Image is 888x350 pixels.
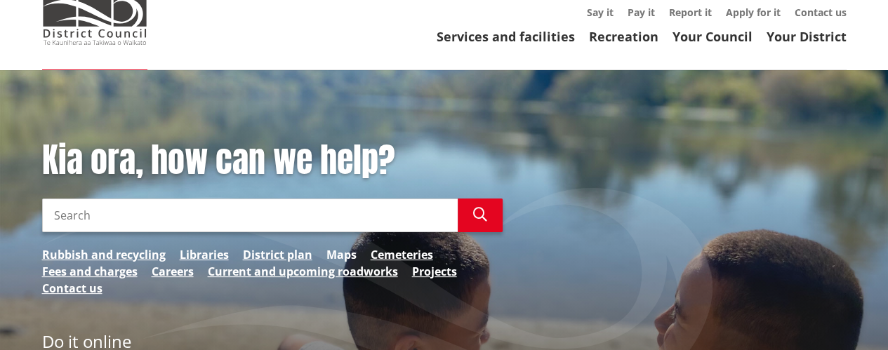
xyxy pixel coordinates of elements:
a: Libraries [180,246,229,263]
a: Your Council [672,28,753,45]
a: District plan [243,246,312,263]
a: Rubbish and recycling [42,246,166,263]
a: Contact us [795,6,847,19]
a: Services and facilities [437,28,575,45]
a: Current and upcoming roadworks [208,263,398,280]
a: Projects [412,263,457,280]
a: Contact us [42,280,102,297]
a: Recreation [589,28,658,45]
a: Your District [767,28,847,45]
a: Apply for it [726,6,781,19]
a: Report it [669,6,712,19]
a: Say it [587,6,614,19]
a: Cemeteries [371,246,433,263]
a: Fees and charges [42,263,138,280]
a: Maps [326,246,357,263]
a: Careers [152,263,194,280]
input: Search input [42,198,458,232]
h1: Kia ora, how can we help? [42,140,503,181]
a: Pay it [628,6,655,19]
